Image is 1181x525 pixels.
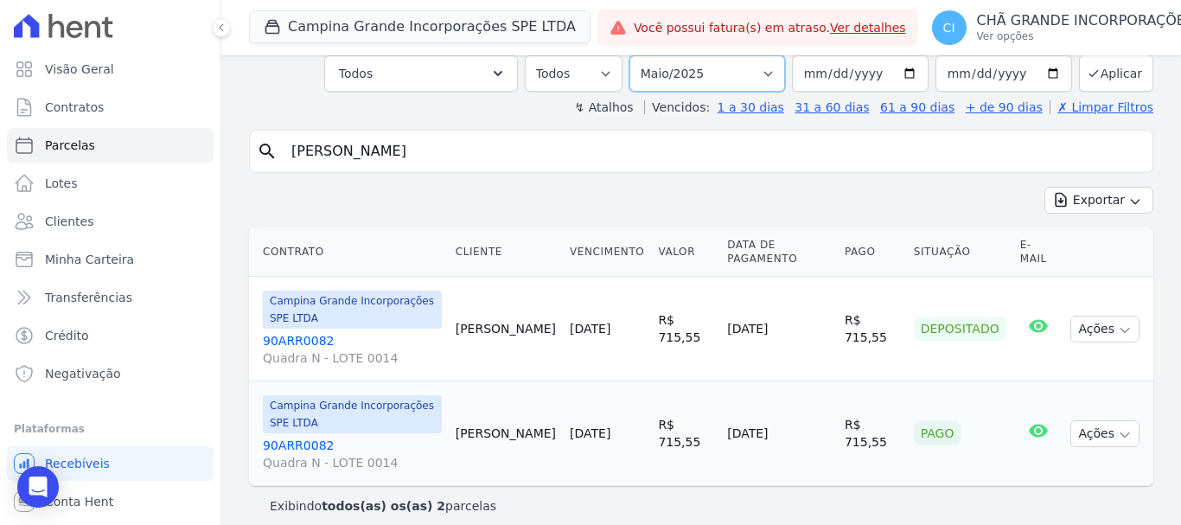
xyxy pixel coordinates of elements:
[914,317,1006,341] div: Depositado
[45,251,134,268] span: Minha Carteira
[263,395,442,433] span: Campina Grande Incorporações SPE LTDA
[1013,227,1064,277] th: E-mail
[1070,316,1140,343] button: Ações
[263,349,442,367] span: Quadra N - LOTE 0014
[45,175,78,192] span: Lotes
[449,381,563,486] td: [PERSON_NAME]
[45,455,110,472] span: Recebíveis
[45,137,95,154] span: Parcelas
[651,381,720,486] td: R$ 715,55
[45,99,104,116] span: Contratos
[45,213,93,230] span: Clientes
[795,100,869,114] a: 31 a 60 dias
[270,497,496,515] p: Exibindo parcelas
[914,421,961,445] div: Pago
[7,52,214,86] a: Visão Geral
[943,22,955,34] span: CI
[720,227,838,277] th: Data de Pagamento
[449,227,563,277] th: Cliente
[838,227,907,277] th: Pago
[7,166,214,201] a: Lotes
[45,61,114,78] span: Visão Geral
[7,318,214,353] a: Crédito
[7,280,214,315] a: Transferências
[322,499,445,513] b: todos(as) os(as) 2
[880,100,954,114] a: 61 a 90 dias
[281,134,1146,169] input: Buscar por nome do lote ou do cliente
[1050,100,1153,114] a: ✗ Limpar Filtros
[720,381,838,486] td: [DATE]
[1044,187,1153,214] button: Exportar
[45,327,89,344] span: Crédito
[339,63,373,84] span: Todos
[570,322,610,336] a: [DATE]
[966,100,1043,114] a: + de 90 dias
[720,277,838,381] td: [DATE]
[249,227,449,277] th: Contrato
[7,356,214,391] a: Negativação
[17,466,59,508] div: Open Intercom Messenger
[830,21,906,35] a: Ver detalhes
[324,55,518,92] button: Todos
[263,437,442,471] a: 90ARR0082Quadra N - LOTE 0014
[263,454,442,471] span: Quadra N - LOTE 0014
[634,19,906,37] span: Você possui fatura(s) em atraso.
[249,10,590,43] button: Campina Grande Incorporações SPE LTDA
[574,100,633,114] label: ↯ Atalhos
[838,381,907,486] td: R$ 715,55
[644,100,710,114] label: Vencidos:
[14,419,207,439] div: Plataformas
[718,100,784,114] a: 1 a 30 dias
[7,242,214,277] a: Minha Carteira
[45,289,132,306] span: Transferências
[907,227,1013,277] th: Situação
[263,332,442,367] a: 90ARR0082Quadra N - LOTE 0014
[263,291,442,329] span: Campina Grande Incorporações SPE LTDA
[838,277,907,381] td: R$ 715,55
[651,277,720,381] td: R$ 715,55
[7,90,214,125] a: Contratos
[1079,54,1153,92] button: Aplicar
[45,365,121,382] span: Negativação
[7,128,214,163] a: Parcelas
[257,141,278,162] i: search
[7,484,214,519] a: Conta Hent
[45,493,113,510] span: Conta Hent
[570,426,610,440] a: [DATE]
[449,277,563,381] td: [PERSON_NAME]
[1070,420,1140,447] button: Ações
[563,227,651,277] th: Vencimento
[7,446,214,481] a: Recebíveis
[651,227,720,277] th: Valor
[7,204,214,239] a: Clientes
